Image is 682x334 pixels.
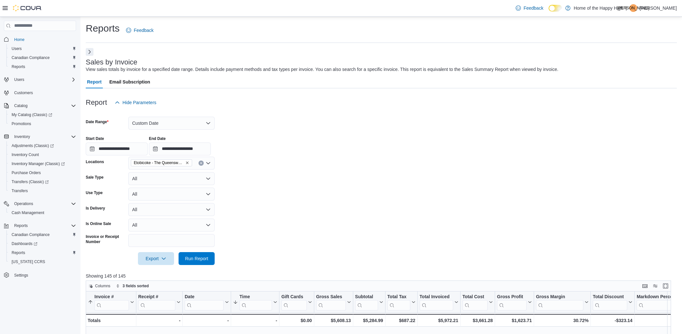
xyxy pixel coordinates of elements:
span: My Catalog (Classic) [9,111,76,119]
a: Adjustments (Classic) [6,141,79,150]
span: Inventory Manager (Classic) [9,160,76,168]
img: Cova [13,5,42,11]
span: Users [14,77,24,82]
span: Feedback [134,27,153,34]
h3: Sales by Invoice [86,58,137,66]
div: Gross Sales [316,294,346,300]
button: Date [185,294,229,310]
span: Feedback [523,5,543,11]
button: Next [86,48,93,56]
span: Reports [12,250,25,255]
span: Users [9,45,76,53]
div: Markdown Percent [637,294,681,310]
label: Start Date [86,136,104,141]
button: 3 fields sorted [113,282,151,290]
a: Adjustments (Classic) [9,142,56,150]
span: Users [12,76,76,83]
span: Transfers [9,187,76,195]
a: Canadian Compliance [9,231,52,239]
span: Reports [9,249,76,257]
span: Customers [12,89,76,97]
a: Customers [12,89,35,97]
a: My Catalog (Classic) [6,110,79,119]
span: Inventory [12,133,76,141]
button: Inventory [12,133,33,141]
a: Home [12,36,27,44]
div: Date [185,294,224,300]
span: Adjustments (Classic) [12,143,54,148]
div: Total Invoiced [420,294,453,310]
button: Receipt # [138,294,180,310]
button: Users [12,76,27,83]
div: Gross Margin [536,294,583,310]
h1: Reports [86,22,120,35]
div: Gross Sales [316,294,346,310]
span: Promotions [12,121,31,126]
button: Invoice # [88,294,134,310]
div: Total Invoiced [420,294,453,300]
label: Date Range [86,119,109,124]
div: Time [239,294,272,300]
p: [PERSON_NAME] [640,4,677,12]
a: My Catalog (Classic) [9,111,55,119]
div: Total Discount [593,294,627,300]
p: Home of the Happy High [574,4,623,12]
button: Canadian Compliance [6,230,79,239]
button: Gift Cards [281,294,312,310]
a: Transfers (Classic) [6,177,79,186]
button: Total Discount [593,294,632,310]
span: Canadian Compliance [9,54,76,62]
a: Feedback [513,2,546,15]
div: Gift Card Sales [281,294,307,310]
button: Total Tax [387,294,415,310]
div: $1,623.71 [497,317,532,324]
span: Dashboards [9,240,76,248]
span: Inventory Manager (Classic) [12,161,65,166]
button: Custom Date [128,117,215,130]
span: Customers [14,90,33,95]
div: Total Cost [463,294,488,310]
a: Transfers [9,187,30,195]
button: [US_STATE] CCRS [6,257,79,266]
label: Sale Type [86,175,103,180]
div: Gross Profit [497,294,527,310]
nav: Complex example [4,32,76,297]
button: Time [233,294,277,310]
div: $3,661.28 [463,317,493,324]
a: Purchase Orders [9,169,44,177]
button: Promotions [6,119,79,128]
div: 30.72% [536,317,589,324]
span: 3 fields sorted [122,283,149,289]
span: Settings [14,273,28,278]
a: Transfers (Classic) [9,178,51,186]
button: Settings [1,270,79,280]
span: Users [12,46,22,51]
span: Operations [14,201,33,206]
button: Reports [6,62,79,71]
span: Etobicoke - The Queensway - Fire & Flower [134,160,184,166]
span: Transfers [12,188,28,193]
button: All [128,172,215,185]
label: Is Online Sale [86,221,111,226]
span: My Catalog (Classic) [12,112,52,117]
div: $687.22 [387,317,415,324]
div: - [185,317,229,324]
div: $5,284.99 [355,317,383,324]
div: $5,972.21 [420,317,458,324]
span: Run Report [185,255,208,262]
div: Total Discount [593,294,627,310]
div: Markdown Percent [637,294,681,300]
span: Promotions [9,120,76,128]
span: Catalog [12,102,76,110]
span: Cash Management [12,210,44,215]
span: Columns [95,283,110,289]
button: Transfers [6,186,79,195]
button: Users [1,75,79,84]
a: Inventory Manager (Classic) [9,160,67,168]
button: Run Report [179,252,215,265]
a: Reports [9,63,28,71]
div: Total Cost [463,294,488,300]
div: Total Tax [387,294,410,310]
span: Washington CCRS [9,258,76,266]
button: Clear input [199,161,204,166]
